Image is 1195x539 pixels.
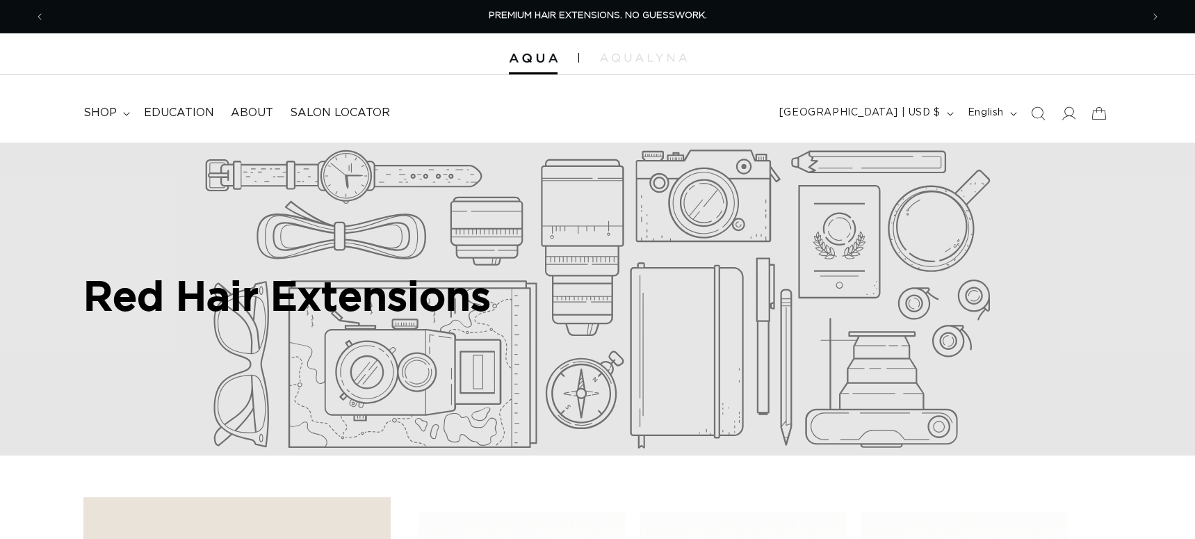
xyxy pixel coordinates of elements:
[222,97,282,129] a: About
[144,106,214,120] span: Education
[1140,3,1171,30] button: Next announcement
[779,106,941,120] span: [GEOGRAPHIC_DATA] | USD $
[75,97,136,129] summary: shop
[136,97,222,129] a: Education
[600,54,687,62] img: aqualyna.com
[771,100,959,127] button: [GEOGRAPHIC_DATA] | USD $
[509,54,558,63] img: Aqua Hair Extensions
[83,106,117,120] span: shop
[83,271,491,320] h2: Red Hair Extensions
[290,106,390,120] span: Salon Locator
[282,97,398,129] a: Salon Locator
[959,100,1023,127] button: English
[489,11,707,20] span: PREMIUM HAIR EXTENSIONS. NO GUESSWORK.
[1023,98,1053,129] summary: Search
[968,106,1004,120] span: English
[24,3,55,30] button: Previous announcement
[231,106,273,120] span: About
